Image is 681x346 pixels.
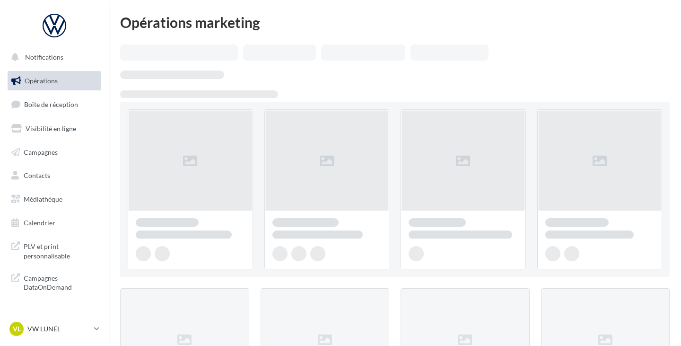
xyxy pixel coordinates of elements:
a: Campagnes [6,142,103,162]
a: Médiathèque [6,189,103,209]
span: Notifications [25,53,63,61]
span: Contacts [24,171,50,179]
span: Campagnes DataOnDemand [24,272,97,292]
a: Boîte de réception [6,94,103,115]
span: Médiathèque [24,195,62,203]
button: Notifications [6,47,99,67]
div: Opérations marketing [120,15,670,29]
p: VW LUNEL [27,324,90,334]
a: Opérations [6,71,103,91]
span: PLV et print personnalisable [24,240,97,260]
a: Calendrier [6,213,103,233]
a: Contacts [6,166,103,186]
span: Calendrier [24,219,55,227]
a: VL VW LUNEL [8,320,101,338]
span: Visibilité en ligne [26,124,76,133]
span: Opérations [25,77,58,85]
a: Campagnes DataOnDemand [6,268,103,296]
a: PLV et print personnalisable [6,236,103,264]
span: VL [13,324,21,334]
a: Visibilité en ligne [6,119,103,139]
span: Campagnes [24,148,58,156]
span: Boîte de réception [24,100,78,108]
